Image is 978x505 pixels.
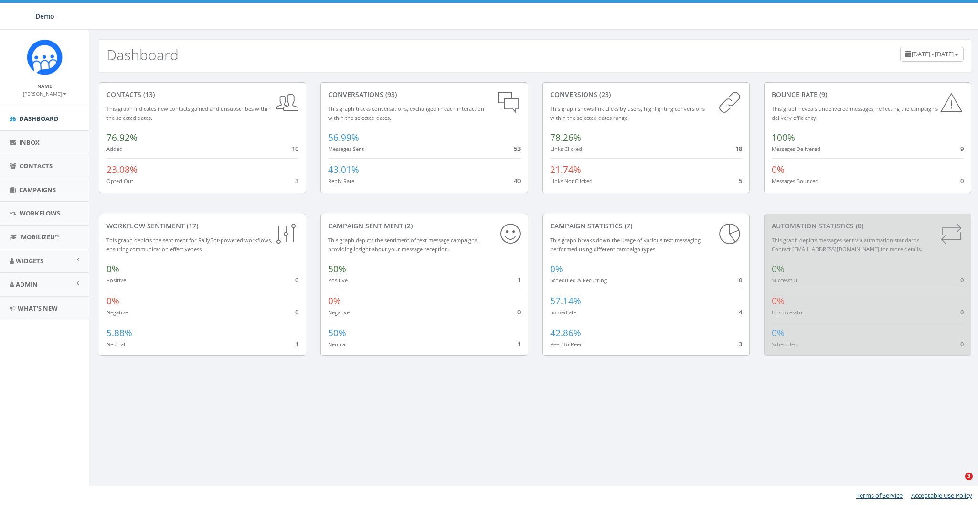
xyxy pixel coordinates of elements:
[772,177,819,184] small: Messages Bounced
[772,327,785,339] span: 0%
[739,340,742,348] span: 3
[550,309,576,316] small: Immediate
[772,90,964,99] div: Bounce Rate
[772,295,785,307] span: 0%
[550,277,607,284] small: Scheduled & Recurring
[106,177,133,184] small: Opted Out
[328,177,354,184] small: Reply Rate
[550,221,742,231] div: Campaign Statistics
[911,491,972,500] a: Acceptable Use Policy
[960,176,964,185] span: 0
[550,145,582,152] small: Links Clicked
[514,144,521,153] span: 53
[295,276,298,284] span: 0
[772,145,820,152] small: Messages Delivered
[20,161,53,170] span: Contacts
[965,473,973,480] span: 3
[328,327,346,339] span: 50%
[772,263,785,275] span: 0%
[106,221,298,231] div: Workflow Sentiment
[292,144,298,153] span: 10
[18,304,58,312] span: What's New
[623,221,632,230] span: (7)
[328,341,347,348] small: Neutral
[328,263,346,275] span: 50%
[106,105,271,121] small: This graph indicates new contacts gained and unsubscribes within the selected dates.
[106,327,132,339] span: 5.88%
[328,277,348,284] small: Positive
[772,309,804,316] small: Unsuccessful
[960,340,964,348] span: 0
[739,176,742,185] span: 5
[550,295,581,307] span: 57.14%
[739,276,742,284] span: 0
[403,221,413,230] span: (2)
[328,90,520,99] div: conversations
[328,221,520,231] div: Campaign Sentiment
[550,131,581,144] span: 78.26%
[772,105,938,121] small: This graph reveals undelivered messages, reflecting the campaign's delivery efficiency.
[597,90,611,99] span: (23)
[106,341,125,348] small: Neutral
[19,138,40,147] span: Inbox
[550,105,705,121] small: This graph shows link clicks by users, highlighting conversions within the selected dates range.
[106,295,119,307] span: 0%
[856,491,903,500] a: Terms of Service
[20,209,60,217] span: Workflows
[818,90,827,99] span: (9)
[141,90,155,99] span: (13)
[550,177,593,184] small: Links Not Clicked
[514,176,521,185] span: 40
[106,236,272,253] small: This graph depicts the sentiment for RallyBot-powered workflows, ensuring communication effective...
[772,277,797,284] small: Successful
[946,473,968,495] iframe: Intercom live chat
[772,221,964,231] div: Automation Statistics
[772,341,797,348] small: Scheduled
[106,131,138,144] span: 76.92%
[19,114,59,123] span: Dashboard
[295,176,298,185] span: 3
[517,276,521,284] span: 1
[328,163,359,176] span: 43.01%
[960,144,964,153] span: 9
[23,90,66,97] small: [PERSON_NAME]
[550,341,582,348] small: Peer To Peer
[550,263,563,275] span: 0%
[960,276,964,284] span: 0
[912,50,954,58] span: [DATE] - [DATE]
[735,144,742,153] span: 18
[739,308,742,316] span: 4
[772,131,795,144] span: 100%
[550,90,742,99] div: conversions
[106,277,126,284] small: Positive
[106,263,119,275] span: 0%
[854,221,863,230] span: (0)
[772,236,922,253] small: This graph depicts messages sent via automation standards. Contact [EMAIL_ADDRESS][DOMAIN_NAME] f...
[328,309,350,316] small: Negative
[185,221,198,230] span: (17)
[550,327,581,339] span: 42.86%
[19,185,56,194] span: Campaigns
[517,340,521,348] span: 1
[328,236,478,253] small: This graph depicts the sentiment of text message campaigns, providing insight about your message ...
[550,163,581,176] span: 21.74%
[23,89,66,97] a: [PERSON_NAME]
[106,90,298,99] div: contacts
[21,233,60,241] span: MobilizeU™
[328,295,341,307] span: 0%
[16,280,38,289] span: Admin
[35,11,54,21] span: Demo
[16,257,43,265] span: Widgets
[328,131,359,144] span: 56.99%
[106,145,123,152] small: Added
[328,105,484,121] small: This graph tracks conversations, exchanged in each interaction within the selected dates.
[27,39,63,75] img: Icon_1.png
[517,308,521,316] span: 0
[328,145,364,152] small: Messages Sent
[295,340,298,348] span: 1
[106,163,138,176] span: 23.08%
[295,308,298,316] span: 0
[550,236,701,253] small: This graph breaks down the usage of various text messaging performed using different campaign types.
[960,308,964,316] span: 0
[37,83,52,89] small: Name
